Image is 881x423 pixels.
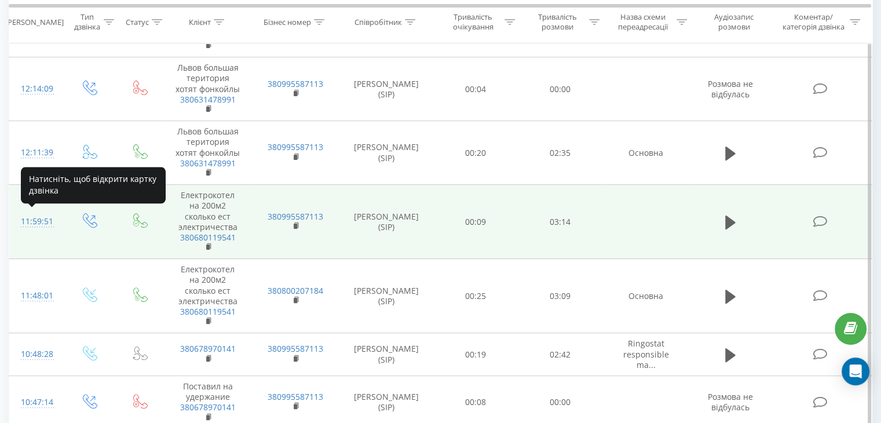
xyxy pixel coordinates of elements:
a: 380995587113 [268,391,323,402]
a: 380631478991 [180,158,236,169]
td: 00:00 [518,57,602,121]
div: Open Intercom Messenger [842,358,869,385]
td: [PERSON_NAME] (SIP) [339,121,434,185]
td: Львов большая територия хотят фонкойлы [164,121,251,185]
a: 380995587113 [268,343,323,354]
td: 03:09 [518,259,602,333]
div: 11:48:01 [21,285,52,307]
div: Коментар/категорія дзвінка [779,12,847,32]
td: 00:04 [434,57,518,121]
a: 380678970141 [180,402,236,413]
div: Бізнес номер [264,17,311,27]
td: Електрокотел на 200м2 сколько ест электричества [164,185,251,259]
td: Львов большая територия хотят фонкойлы [164,57,251,121]
div: Аудіозапис розмови [700,12,768,32]
span: Розмова не відбулась [708,78,753,100]
div: Статус [126,17,149,27]
div: Назва схеми переадресації [613,12,674,32]
a: 380631478991 [180,94,236,105]
div: 10:47:14 [21,391,52,414]
a: 380995587113 [268,78,323,89]
td: 00:09 [434,185,518,259]
td: 00:20 [434,121,518,185]
span: Ringostat responsible ma... [623,338,669,370]
a: 380678970141 [180,343,236,354]
div: 11:59:51 [21,210,52,233]
span: Розмова не відбулась [708,391,753,413]
div: Співробітник [354,17,402,27]
div: Натисніть, щоб відкрити картку дзвінка [21,167,166,203]
td: [PERSON_NAME] (SIP) [339,57,434,121]
td: Основна [602,259,689,333]
div: Тривалість очікування [444,12,502,32]
td: [PERSON_NAME] (SIP) [339,259,434,333]
td: [PERSON_NAME] (SIP) [339,333,434,376]
a: 380800207184 [268,285,323,296]
td: 02:35 [518,121,602,185]
td: 00:19 [434,333,518,376]
td: 00:25 [434,259,518,333]
div: 12:11:39 [21,141,52,164]
div: Клієнт [189,17,211,27]
div: Тип дзвінка [73,12,100,32]
td: Електрокотел на 200м2 сколько ест электричества [164,259,251,333]
td: 03:14 [518,185,602,259]
td: 02:42 [518,333,602,376]
div: 10:48:28 [21,343,52,366]
td: Основна [602,121,689,185]
div: Тривалість розмови [528,12,586,32]
a: 380995587113 [268,141,323,152]
a: 380680119541 [180,232,236,243]
div: 12:14:09 [21,78,52,100]
a: 380995587113 [268,211,323,222]
td: [PERSON_NAME] (SIP) [339,185,434,259]
div: [PERSON_NAME] [5,17,64,27]
a: 380680119541 [180,306,236,317]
